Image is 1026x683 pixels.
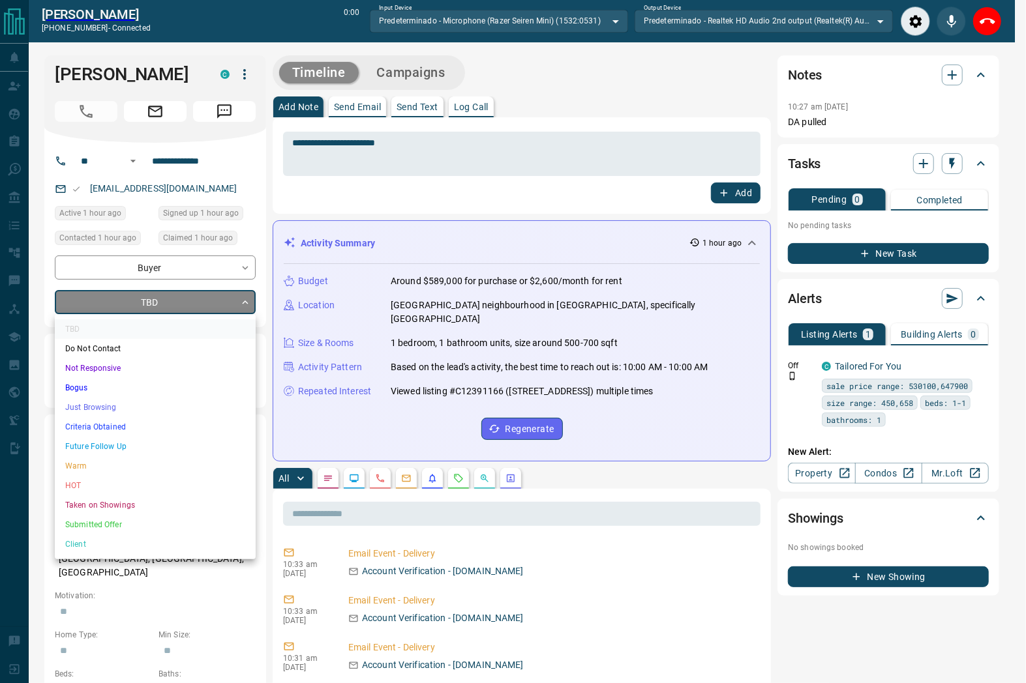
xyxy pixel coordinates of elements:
[55,339,256,358] li: Do Not Contact
[55,456,256,476] li: Warm
[55,495,256,515] li: Taken on Showings
[55,358,256,378] li: Not Responsive
[55,515,256,534] li: Submitted Offer
[55,417,256,437] li: Criteria Obtained
[55,398,256,417] li: Just Browsing
[55,534,256,554] li: Client
[55,378,256,398] li: Bogus
[55,437,256,456] li: Future Follow Up
[55,476,256,495] li: HOT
